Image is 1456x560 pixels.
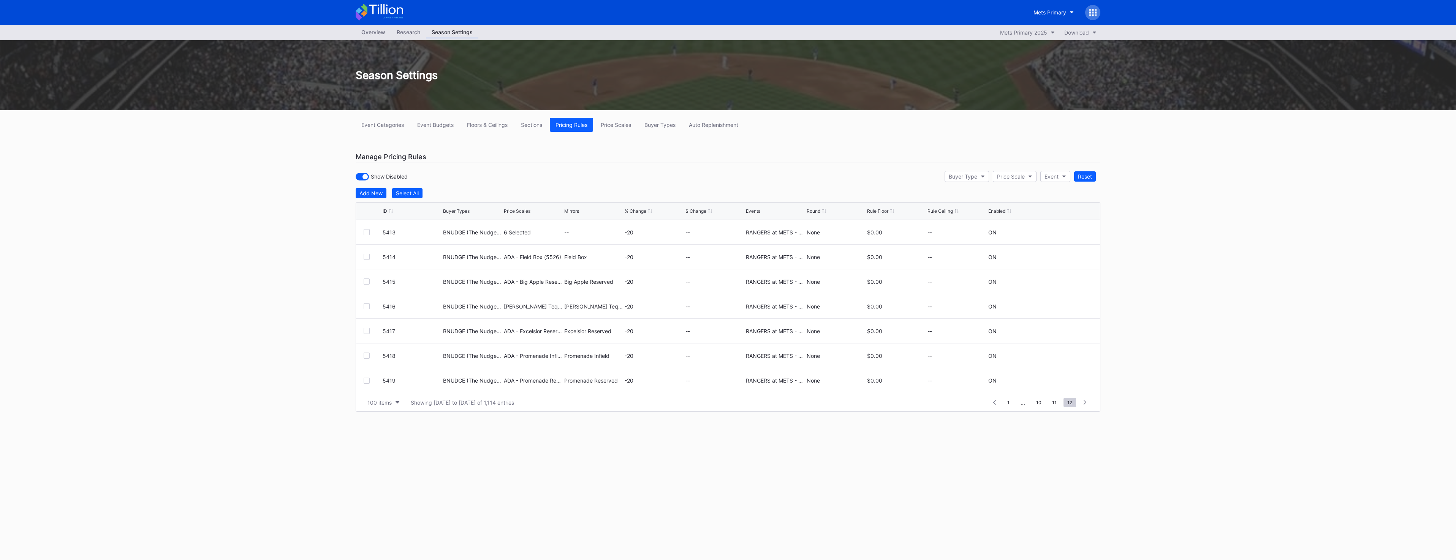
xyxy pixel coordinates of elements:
[356,151,1100,163] div: Manage Pricing Rules
[746,328,804,334] div: RANGERS at METS - [DATE]
[1028,5,1079,19] button: Mets Primary
[625,208,646,214] div: % Change
[807,353,865,359] div: None
[988,229,997,236] div: ON
[988,328,997,334] div: ON
[443,254,502,260] div: BNUDGE (The Nudge Ticket Offer)
[988,208,1005,214] div: Enabled
[443,278,502,285] div: BNUDGE (The Nudge Ticket Offer)
[1064,398,1076,407] span: 12
[1045,173,1059,180] div: Event
[391,27,426,38] a: Research
[746,208,760,214] div: Events
[550,118,593,132] button: Pricing Rules
[625,229,683,236] div: -20
[746,229,804,236] div: RANGERS at METS - [DATE]
[807,328,865,334] div: None
[361,122,404,128] div: Event Categories
[1015,399,1031,406] div: ...
[625,254,683,260] div: -20
[564,208,579,214] div: Mirrors
[988,278,997,285] div: ON
[689,122,738,128] div: Auto Replenishment
[1033,9,1066,16] div: Mets Primary
[411,399,514,406] div: Showing [DATE] to [DATE] of 1,114 entries
[867,278,926,285] div: $0.00
[746,377,804,384] div: RANGERS at METS - [DATE]
[996,27,1059,38] button: Mets Primary 2025
[443,377,502,384] div: BNUDGE (The Nudge Ticket Offer)
[927,208,953,214] div: Rule Ceiling
[504,278,562,285] div: ADA - Big Apple Reserved (5534)
[997,173,1025,180] div: Price Scale
[504,208,530,214] div: Price Scales
[867,303,926,310] div: $0.00
[367,399,392,406] div: 100 items
[564,353,623,359] div: Promenade Infield
[807,254,865,260] div: None
[988,353,997,359] div: ON
[746,353,804,359] div: RANGERS at METS - [DATE]
[639,118,681,132] button: Buyer Types
[504,229,562,236] div: 6 Selected
[927,303,986,310] div: --
[685,278,744,285] div: --
[625,328,683,334] div: -20
[867,377,926,384] div: $0.00
[396,190,419,196] div: Select All
[1064,29,1089,36] div: Download
[383,208,387,214] div: ID
[1032,398,1045,407] span: 10
[685,377,744,384] div: --
[461,118,513,132] button: Floors & Ceilings
[927,278,986,285] div: --
[1074,171,1096,182] button: Reset
[411,118,459,132] button: Event Budgets
[356,118,410,132] a: Event Categories
[685,303,744,310] div: --
[1003,398,1013,407] span: 1
[807,229,865,236] div: None
[595,118,637,132] button: Price Scales
[564,303,623,310] div: [PERSON_NAME] Tequila Porch
[383,377,441,384] div: 5419
[521,122,542,128] div: Sections
[443,229,502,236] div: BNUDGE (The Nudge Ticket Offer)
[504,353,562,359] div: ADA - Promenade Infield (5580)
[807,303,865,310] div: None
[426,27,478,38] a: Season Settings
[392,188,423,198] button: Select All
[515,118,548,132] button: Sections
[504,303,562,310] div: [PERSON_NAME] Tequila Porch (5533)
[625,278,683,285] div: -20
[867,328,926,334] div: $0.00
[564,229,623,236] div: --
[1060,27,1100,38] button: Download
[807,377,865,384] div: None
[383,328,441,334] div: 5417
[564,254,623,260] div: Field Box
[927,353,986,359] div: --
[927,229,986,236] div: --
[601,122,631,128] div: Price Scales
[383,254,441,260] div: 5414
[383,278,441,285] div: 5415
[443,353,502,359] div: BNUDGE (The Nudge Ticket Offer)
[625,377,683,384] div: -20
[625,353,683,359] div: -20
[993,171,1037,182] button: Price Scale
[1078,173,1092,180] div: Reset
[867,208,888,214] div: Rule Floor
[683,118,744,132] a: Auto Replenishment
[685,254,744,260] div: --
[988,254,997,260] div: ON
[949,173,977,180] div: Buyer Type
[927,254,986,260] div: --
[443,303,502,310] div: BNUDGE (The Nudge Ticket Offer)
[359,190,383,196] div: Add New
